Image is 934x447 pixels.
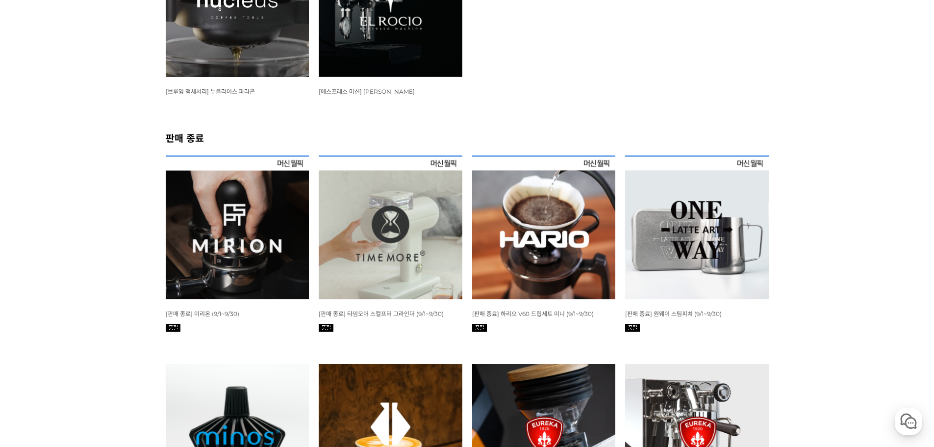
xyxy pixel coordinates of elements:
[166,87,255,95] a: [브루잉 액세서리] 뉴클리어스 파라곤
[166,131,769,145] h2: 판매 종료
[472,310,594,317] span: [판매 종료] 하리오 V60 드립세트 미니 (9/1~9/30)
[151,326,163,334] span: 설정
[90,326,101,334] span: 대화
[166,310,239,317] span: [판매 종료] 미리온 (9/1~9/30)
[166,310,239,317] a: [판매 종료] 미리온 (9/1~9/30)
[319,310,444,317] span: [판매 종료] 타임모어 스컬프터 그라인더 (9/1~9/30)
[166,156,309,299] img: 9월 머신 월픽 미리온
[625,324,640,332] img: 품절
[625,156,769,299] img: 9월 머신 월픽 원웨이 스팀피쳐
[3,311,65,336] a: 홈
[625,310,722,317] a: [판매 종료] 원웨이 스팀피쳐 (9/1~9/30)
[319,310,444,317] a: [판매 종료] 타임모어 스컬프터 그라인더 (9/1~9/30)
[472,324,487,332] img: 품절
[31,326,37,334] span: 홈
[166,324,180,332] img: 품절
[126,311,188,336] a: 설정
[472,156,616,299] img: 9월 머신 월픽 하리오 V60 드립세트 미니
[625,310,722,317] span: [판매 종료] 원웨이 스팀피쳐 (9/1~9/30)
[319,87,415,95] a: [에스프레소 머신] [PERSON_NAME]
[472,310,594,317] a: [판매 종료] 하리오 V60 드립세트 미니 (9/1~9/30)
[166,88,255,95] span: [브루잉 액세서리] 뉴클리어스 파라곤
[319,156,462,299] img: 9월 머신 월픽 타임모어 스컬프터
[319,324,333,332] img: 품절
[319,88,415,95] span: [에스프레소 머신] [PERSON_NAME]
[65,311,126,336] a: 대화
